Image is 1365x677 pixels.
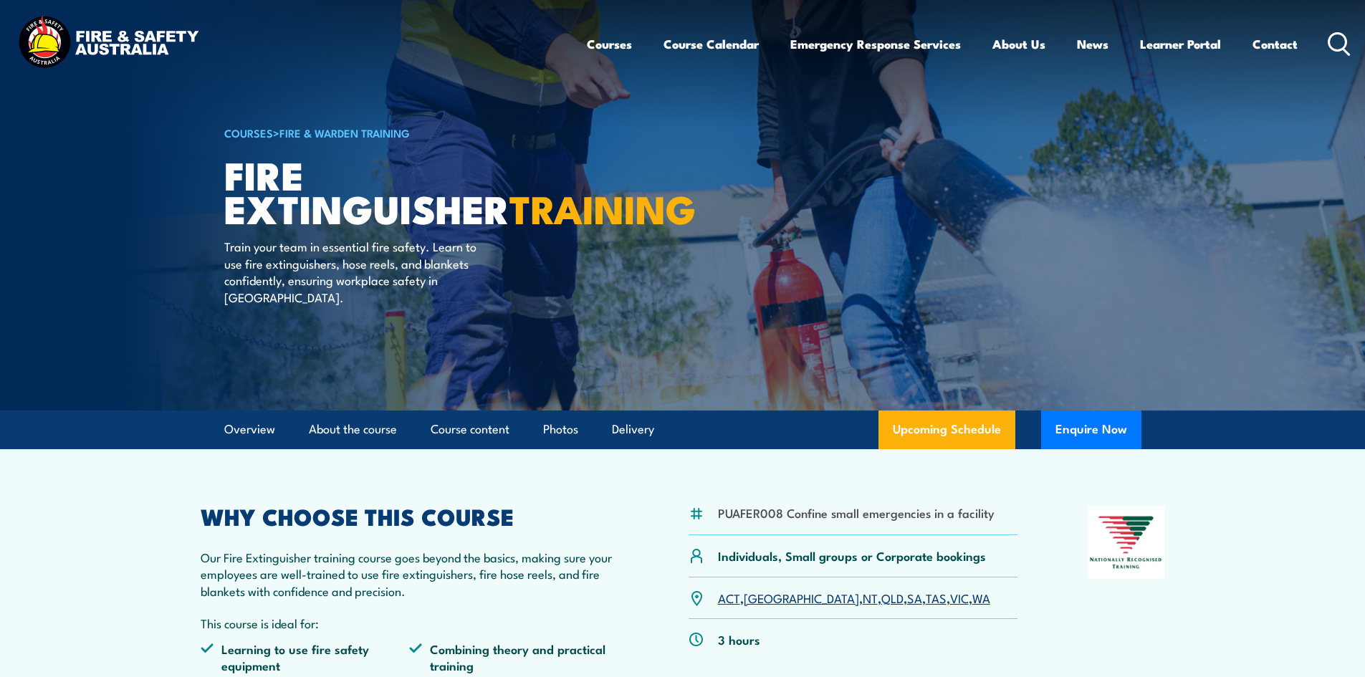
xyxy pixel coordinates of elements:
a: Photos [543,410,578,448]
strong: TRAINING [509,178,696,237]
a: ACT [718,589,740,606]
a: News [1077,25,1108,63]
a: Course content [431,410,509,448]
a: Emergency Response Services [790,25,961,63]
a: NT [863,589,878,606]
a: Contact [1253,25,1298,63]
a: VIC [950,589,969,606]
p: , , , , , , , [718,590,990,606]
a: Fire & Warden Training [279,125,410,140]
a: [GEOGRAPHIC_DATA] [744,589,859,606]
li: Learning to use fire safety equipment [201,640,410,674]
a: Overview [224,410,275,448]
a: Courses [587,25,632,63]
li: Combining theory and practical training [409,640,618,674]
h1: Fire Extinguisher [224,158,578,224]
p: This course is ideal for: [201,615,619,631]
a: Upcoming Schedule [878,410,1015,449]
a: Delivery [612,410,654,448]
p: Individuals, Small groups or Corporate bookings [718,547,986,564]
a: Learner Portal [1140,25,1221,63]
img: Nationally Recognised Training logo. [1088,506,1165,579]
button: Enquire Now [1041,410,1141,449]
a: Course Calendar [664,25,759,63]
p: Our Fire Extinguisher training course goes beyond the basics, making sure your employees are well... [201,549,619,599]
a: COURSES [224,125,273,140]
a: WA [972,589,990,606]
a: About the course [309,410,397,448]
a: SA [907,589,922,606]
a: About Us [992,25,1045,63]
p: Train your team in essential fire safety. Learn to use fire extinguishers, hose reels, and blanke... [224,238,486,305]
a: QLD [881,589,904,606]
h6: > [224,124,578,141]
h2: WHY CHOOSE THIS COURSE [201,506,619,526]
li: PUAFER008 Confine small emergencies in a facility [718,504,995,521]
p: 3 hours [718,631,760,648]
a: TAS [926,589,947,606]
